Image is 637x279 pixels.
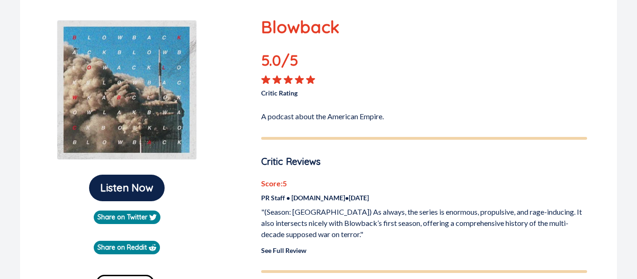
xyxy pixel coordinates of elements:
p: A podcast about the American Empire. [261,107,587,122]
p: 5.0 /5 [261,49,326,75]
p: Score: 5 [261,178,587,189]
a: Share on Reddit [94,241,160,254]
a: See Full Review [261,246,306,254]
p: Blowback [261,14,587,40]
p: Critic Rating [261,84,424,98]
button: Listen Now [89,175,165,201]
p: "(Season: [GEOGRAPHIC_DATA]) As always, the series is enormous, propulsive, and rage-inducing. It... [261,206,587,240]
p: Critic Reviews [261,155,587,169]
img: Blowback [57,20,197,160]
a: Share on Twitter [94,211,160,224]
p: PR Staff • [DOMAIN_NAME] • [DATE] [261,193,587,203]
